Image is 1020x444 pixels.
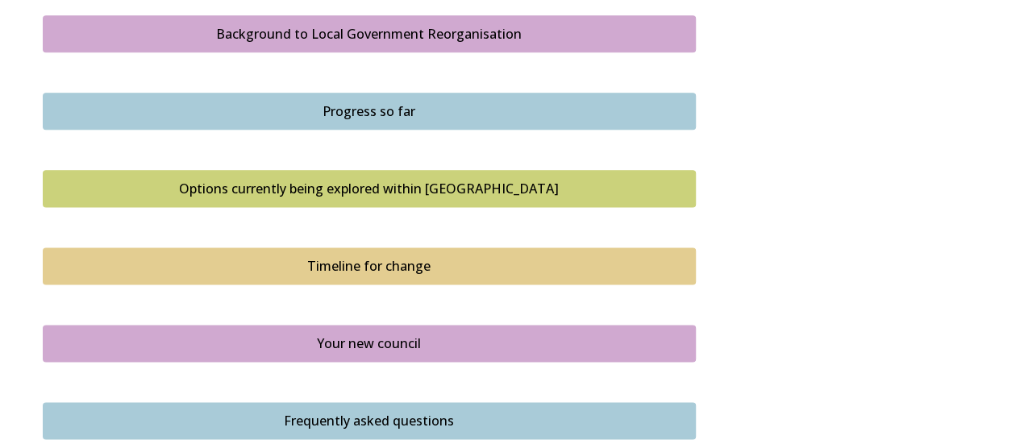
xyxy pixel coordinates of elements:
div: Options currently being explored within [GEOGRAPHIC_DATA] [52,179,687,198]
button: Your new council [43,325,696,362]
button: Options currently being explored within West Sussex [43,170,696,207]
button: Background to Local Government Reorganisation [43,15,696,52]
div: Background to Local Government Reorganisation [52,24,687,44]
div: Your new council [52,334,687,353]
button: Frequently asked questions [43,402,696,439]
div: Progress so far [52,102,687,121]
button: Progress so far [43,93,696,130]
div: Timeline for change [52,256,687,276]
button: Timeline for change [43,247,696,284]
div: Frequently asked questions [52,411,687,430]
